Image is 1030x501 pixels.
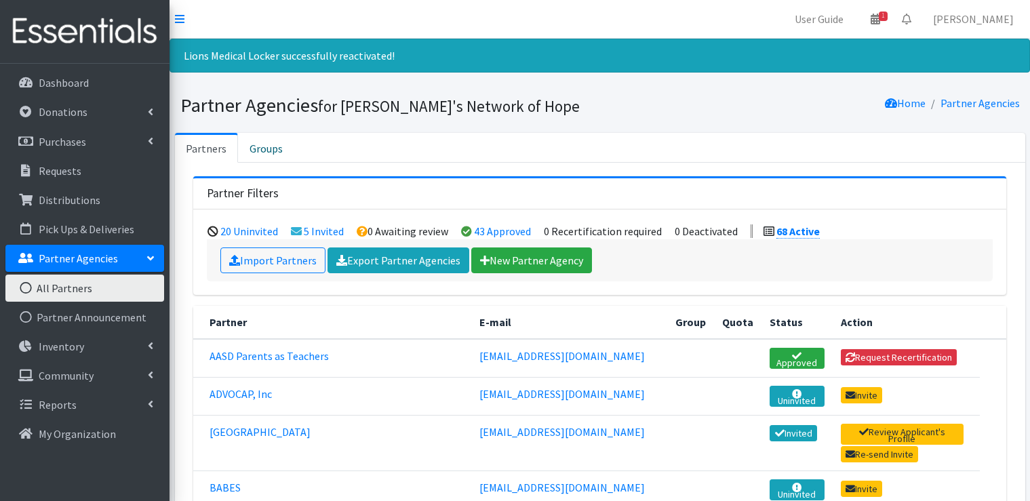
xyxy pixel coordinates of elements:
p: Pick Ups & Deliveries [39,222,134,236]
h1: Partner Agencies [180,94,595,117]
p: Distributions [39,193,100,207]
a: 1 [860,5,891,33]
a: Reports [5,391,164,418]
a: My Organization [5,420,164,447]
a: Invite [841,387,883,403]
a: Community [5,362,164,389]
a: Uninvited [770,479,824,500]
div: Lions Medical Locker successfully reactivated! [170,39,1030,73]
p: Donations [39,105,87,119]
small: for [PERSON_NAME]'s Network of Hope [318,96,580,116]
a: Partner Agencies [5,245,164,272]
a: Invited [770,425,817,441]
a: Uninvited [770,386,824,407]
li: 0 Deactivated [675,224,738,238]
a: Pick Ups & Deliveries [5,216,164,243]
a: ADVOCAP, Inc [210,387,272,401]
a: [EMAIL_ADDRESS][DOMAIN_NAME] [479,425,645,439]
a: [PERSON_NAME] [922,5,1025,33]
p: My Organization [39,427,116,441]
a: Partners [175,133,238,163]
a: Dashboard [5,69,164,96]
p: Community [39,369,94,382]
a: 68 Active [776,224,820,239]
a: Import Partners [220,247,325,273]
a: New Partner Agency [471,247,592,273]
a: Partner Announcement [5,304,164,331]
a: Donations [5,98,164,125]
p: Dashboard [39,76,89,89]
a: BABES [210,481,241,494]
a: Approved [770,348,824,369]
a: Invite [841,481,883,497]
a: 43 Approved [474,224,531,238]
th: Status [761,306,832,339]
span: 1 [879,12,888,21]
a: Purchases [5,128,164,155]
h3: Partner Filters [207,186,279,201]
a: [EMAIL_ADDRESS][DOMAIN_NAME] [479,349,645,363]
th: Partner [193,306,471,339]
th: Group [667,306,714,339]
img: HumanEssentials [5,9,164,54]
a: Distributions [5,186,164,214]
li: 0 Awaiting review [357,224,448,238]
p: Partner Agencies [39,252,118,265]
th: Action [833,306,980,339]
p: Requests [39,164,81,178]
a: Review Applicant's Profile [841,424,964,445]
a: Export Partner Agencies [328,247,469,273]
th: Quota [714,306,761,339]
p: Purchases [39,135,86,148]
a: Inventory [5,333,164,360]
p: Reports [39,398,77,412]
a: Re-send Invite [841,446,919,462]
a: AASD Parents as Teachers [210,349,329,363]
li: 0 Recertification required [544,224,662,238]
a: Groups [238,133,294,163]
a: Home [885,96,926,110]
th: E-mail [471,306,667,339]
a: User Guide [784,5,854,33]
p: Inventory [39,340,84,353]
a: [GEOGRAPHIC_DATA] [210,425,311,439]
a: 5 Invited [304,224,344,238]
a: All Partners [5,275,164,302]
a: 20 Uninvited [220,224,278,238]
button: Request Recertification [841,349,957,365]
a: [EMAIL_ADDRESS][DOMAIN_NAME] [479,481,645,494]
a: Partner Agencies [940,96,1020,110]
a: Requests [5,157,164,184]
a: [EMAIL_ADDRESS][DOMAIN_NAME] [479,387,645,401]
